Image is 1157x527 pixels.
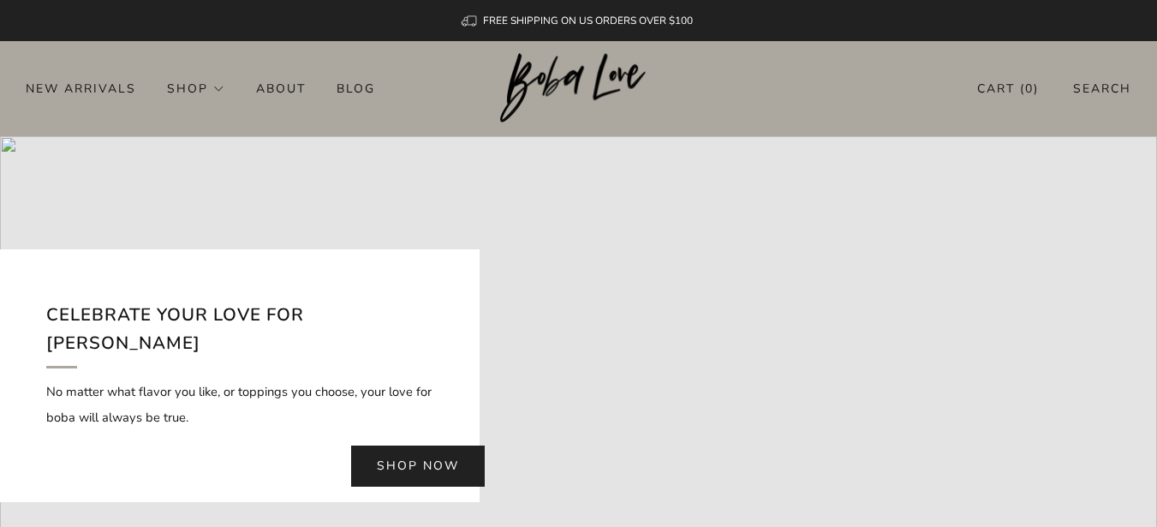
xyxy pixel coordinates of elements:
a: Blog [337,75,375,102]
a: Shop now [351,446,485,487]
a: Boba Love [500,53,657,124]
p: No matter what flavor you like, or toppings you choose, your love for boba will always be true. [46,379,433,430]
a: New Arrivals [26,75,136,102]
a: Shop [167,75,225,102]
span: FREE SHIPPING ON US ORDERS OVER $100 [483,14,693,27]
items-count: 0 [1025,81,1034,97]
img: Boba Love [500,53,657,123]
a: Search [1073,75,1131,103]
a: About [256,75,306,102]
h2: Celebrate your love for [PERSON_NAME] [46,301,433,368]
a: Cart [977,75,1039,103]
